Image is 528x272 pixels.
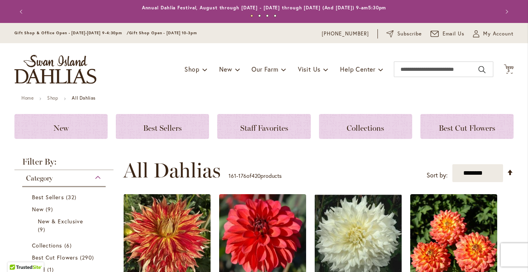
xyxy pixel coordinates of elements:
span: Best Sellers [32,193,64,201]
span: Gift Shop & Office Open - [DATE]-[DATE] 9-4:30pm / [14,30,129,35]
span: 161 [229,172,236,179]
span: Visit Us [298,65,321,73]
span: Best Cut Flowers [439,123,495,133]
a: Best Cut Flowers [420,114,514,139]
span: Staff Favorites [240,123,288,133]
a: New &amp; Exclusive [38,217,92,233]
span: Collections [347,123,384,133]
span: Best Sellers [143,123,182,133]
button: Next [498,4,514,19]
a: Home [21,95,34,101]
label: Sort by: [427,168,448,183]
span: 176 [238,172,246,179]
a: Best Sellers [32,193,98,201]
span: Best Cut Flowers [32,254,78,261]
span: Gift Shop Open - [DATE] 10-3pm [129,30,197,35]
span: New [53,123,69,133]
span: New [219,65,232,73]
span: 32 [66,193,78,201]
button: 4 of 4 [274,14,276,17]
button: My Account [473,30,514,38]
span: 6 [64,241,74,249]
span: 290 [80,253,96,261]
a: store logo [14,55,96,84]
span: 420 [252,172,260,179]
span: Subscribe [397,30,422,38]
span: Help Center [340,65,376,73]
span: Collections [32,242,62,249]
span: All Dahlias [123,159,221,182]
span: New [32,205,44,213]
strong: All Dahlias [72,95,96,101]
a: New [14,114,108,139]
iframe: Launch Accessibility Center [6,244,28,266]
span: My Account [483,30,514,38]
a: Best Cut Flowers [32,253,98,261]
a: Annual Dahlia Festival, August through [DATE] - [DATE] through [DATE] (And [DATE]) 9-am5:30pm [142,5,386,11]
a: Collections [319,114,412,139]
span: Our Farm [252,65,278,73]
p: - of products [229,170,282,182]
button: 3 of 4 [266,14,269,17]
span: Shop [184,65,200,73]
a: Best Sellers [116,114,209,139]
span: 3 [507,68,510,73]
a: Collections [32,241,98,249]
button: Previous [14,4,30,19]
button: 1 of 4 [250,14,253,17]
a: [PHONE_NUMBER] [322,30,369,38]
a: Shop [47,95,58,101]
span: 9 [46,205,55,213]
a: New [32,205,98,213]
button: 2 of 4 [258,14,261,17]
strong: Filter By: [14,158,113,170]
a: Subscribe [386,30,422,38]
span: Email Us [443,30,465,38]
a: Staff Favorites [217,114,310,139]
a: Email Us [431,30,465,38]
span: Category [26,174,53,183]
span: New & Exclusive [38,218,83,225]
button: 3 [504,64,514,75]
span: 9 [38,225,47,233]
